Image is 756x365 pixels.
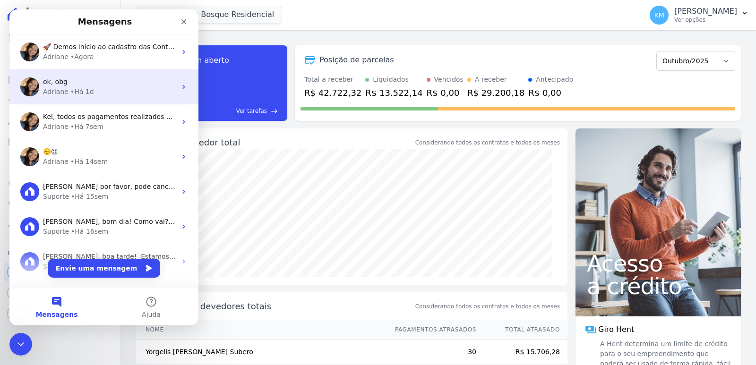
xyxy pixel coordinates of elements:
div: R$ 0,00 [427,86,464,99]
div: • Há 15sem [61,182,99,192]
div: • Agora [61,42,85,52]
td: 30 [386,340,477,365]
a: Troca de Arquivos [4,215,117,234]
span: [PERSON_NAME], boa tarde! ​ Estamos verificando sua solicitação, só um momento por gentileza. [34,243,355,251]
div: A receber [475,75,507,85]
span: Ajuda [132,302,151,308]
a: Minha Carteira [4,132,117,151]
div: Vencidos [434,75,464,85]
div: Suporte [34,182,60,192]
div: Saldo devedor total [157,136,413,149]
span: Kel, todos os pagamentos realizados no periodo do ataque e que foi necessária a mudança da transf... [34,103,487,111]
span: Giro Hent [598,324,634,335]
button: Ajuda [94,278,189,316]
a: Recebíveis [4,263,117,281]
img: Profile image for Adriane [11,68,30,87]
div: R$ 29.200,18 [467,86,524,99]
p: [PERSON_NAME] [674,7,737,16]
div: R$ 0,00 [528,86,573,99]
a: Crédito [4,174,117,193]
div: • Há 16sem [61,217,99,227]
button: Envie uma mensagem [39,249,151,268]
span: [PERSON_NAME] por favor, pode cancelar as parcelas para que na sequência eu possa fazer o descart... [34,173,415,181]
iframe: Intercom live chat [9,333,32,356]
img: Profile image for Suporte [11,243,30,262]
span: Ver tarefas [236,107,267,115]
img: Profile image for Adriane [11,103,30,122]
div: Considerando todos os contratos e todos os meses [415,138,560,147]
span: Mensagens [26,302,69,308]
div: Antecipado [536,75,573,85]
a: Negativação [4,195,117,213]
span: KM [654,12,664,18]
td: Yorgelis [PERSON_NAME] Subero [136,340,386,365]
span: Acesso [587,252,730,275]
div: Adriane [34,42,59,52]
a: Lotes [4,91,117,110]
p: Ver opções [674,16,737,24]
div: Adriane [34,77,59,87]
span: a crédito [587,275,730,297]
a: Conta Hent [4,283,117,302]
div: R$ 42.722,32 [304,86,361,99]
th: Nome [136,320,386,340]
img: Profile image for Adriane [11,138,30,157]
div: Liquidados [373,75,409,85]
div: • Há 7sem [61,112,94,122]
a: Contratos [4,49,117,68]
a: Parcelas [4,70,117,89]
span: Considerando todos os contratos e todos os meses [415,302,560,311]
button: KM [PERSON_NAME] Ver opções [642,2,756,28]
span: ok, obg [34,68,58,76]
th: Total Atrasado [477,320,567,340]
a: Transferências [4,153,117,172]
img: Profile image for Suporte [11,208,30,227]
span: east [271,108,278,115]
div: Total a receber [304,75,361,85]
span: [PERSON_NAME], bom dia! Como vai? Aqui é a Paty. Isso mesmo, segue o passo a passo que a Adri ori... [34,208,647,216]
span: ☺️😉 [34,138,49,146]
div: R$ 13.522,14 [365,86,422,99]
td: R$ 15.706,28 [477,340,567,365]
img: Profile image for Adriane [11,33,30,52]
th: Pagamentos Atrasados [386,320,477,340]
a: Ver tarefas east [193,107,278,115]
div: Posição de parcelas [319,54,394,66]
a: Clientes [4,111,117,130]
div: • Há 1d [61,77,85,87]
img: Profile image for Suporte [11,173,30,192]
div: Suporte [34,252,60,262]
div: Adriane [34,147,59,157]
div: • Há 14sem [61,147,98,157]
span: Principais devedores totais [157,300,413,313]
a: Visão Geral [4,28,117,47]
div: Plataformas [8,247,113,259]
div: Suporte [34,217,60,227]
iframe: Intercom live chat [9,9,198,325]
div: Adriane [34,112,59,122]
button: Morada Do Bosque Residencial [136,6,282,24]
